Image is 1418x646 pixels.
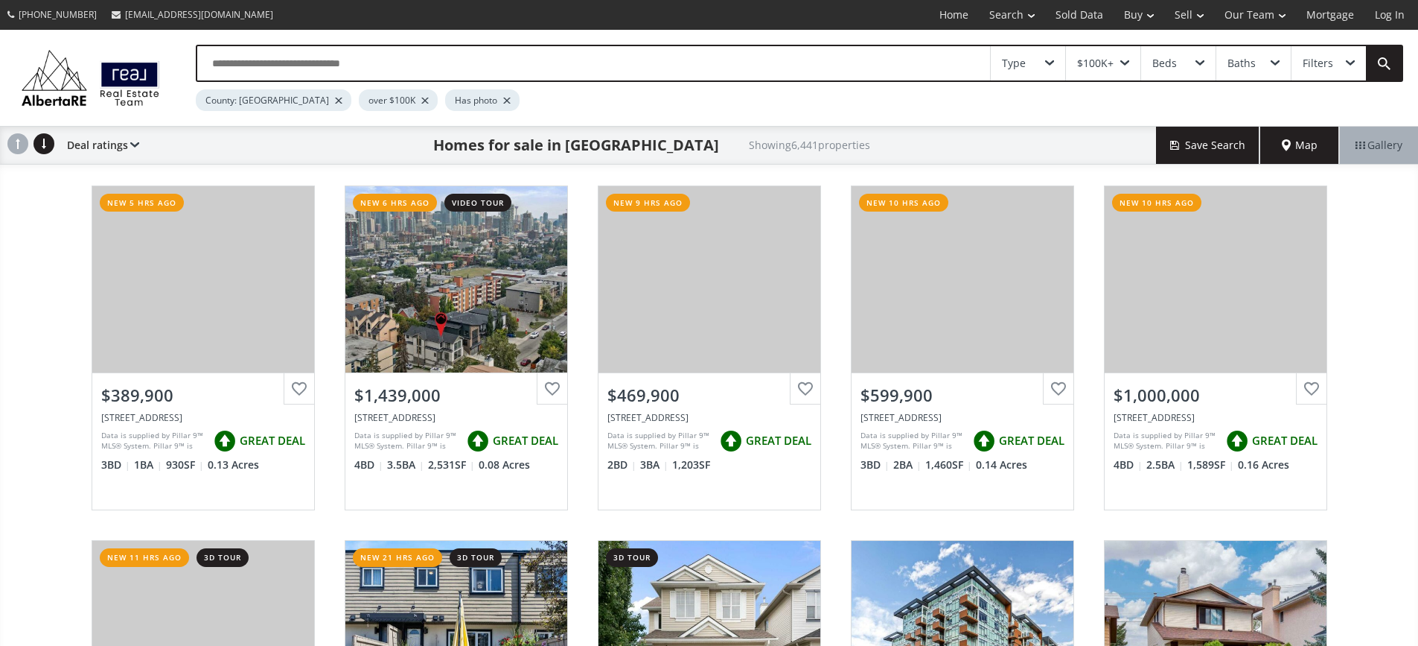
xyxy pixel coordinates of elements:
img: rating icon [716,426,746,456]
div: Data is supplied by Pillar 9™ MLS® System. Pillar 9™ is the owner of the copyright in its MLS® Sy... [860,430,965,452]
span: GREAT DEAL [1252,433,1318,449]
a: new 5 hrs ago$389,900[STREET_ADDRESS]Data is supplied by Pillar 9™ MLS® System. Pillar 9™ is the ... [77,171,330,525]
span: [EMAIL_ADDRESS][DOMAIN_NAME] [125,8,273,21]
div: $389,900 [101,384,305,407]
span: 0.14 Acres [976,457,1027,472]
div: Beds [1152,58,1177,69]
button: Save Search [1156,127,1260,164]
span: 1 BA [134,457,162,472]
a: new 6 hrs agovideo tour$1,439,000[STREET_ADDRESS]Data is supplied by Pillar 9™ MLS® System. Pilla... [330,171,583,525]
span: GREAT DEAL [999,433,1064,449]
span: GREAT DEAL [493,433,558,449]
div: 128 Huntwell Road NE, Calgary, AB T2K5S9 [101,411,305,424]
div: Type [1002,58,1026,69]
span: 2 BD [607,457,636,472]
a: new 10 hrs ago$599,900[STREET_ADDRESS]Data is supplied by Pillar 9™ MLS® System. Pillar 9™ is the... [836,171,1089,525]
div: over $100K [359,89,438,111]
div: $469,900 [607,384,811,407]
span: [PHONE_NUMBER] [19,8,97,21]
span: 2.5 BA [1146,457,1184,472]
span: 3 BA [640,457,668,472]
span: 3 BD [860,457,890,472]
span: 0.16 Acres [1238,457,1289,472]
span: 2,531 SF [428,457,475,472]
span: 0.13 Acres [208,457,259,472]
a: [EMAIL_ADDRESS][DOMAIN_NAME] [104,1,281,28]
span: Gallery [1355,138,1402,153]
img: rating icon [210,426,240,456]
div: Data is supplied by Pillar 9™ MLS® System. Pillar 9™ is the owner of the copyright in its MLS® Sy... [101,430,206,452]
div: 6424 Laurentian Way SW, Calgary, AB T3E 5N1 [1114,411,1318,424]
div: Baths [1227,58,1256,69]
span: GREAT DEAL [746,433,811,449]
a: new 10 hrs ago$1,000,000[STREET_ADDRESS]Data is supplied by Pillar 9™ MLS® System. Pillar 9™ is t... [1089,171,1342,525]
h1: Homes for sale in [GEOGRAPHIC_DATA] [433,135,719,156]
span: 0.08 Acres [479,457,530,472]
div: Has photo [445,89,520,111]
span: 4 BD [1114,457,1143,472]
div: 1516 22 Avenue SW, Calgary, AB T2T 0R5 [354,411,558,424]
span: 1,460 SF [925,457,972,472]
div: 514 Greenbriar Common NW, Calgary, AB T3B 6J3 [607,411,811,424]
span: 3.5 BA [387,457,424,472]
span: 2 BA [893,457,922,472]
span: GREAT DEAL [240,433,305,449]
div: Data is supplied by Pillar 9™ MLS® System. Pillar 9™ is the owner of the copyright in its MLS® Sy... [607,430,712,452]
h2: Showing 6,441 properties [749,139,870,151]
div: $1,000,000 [1114,384,1318,407]
a: new 9 hrs ago$469,900[STREET_ADDRESS]Data is supplied by Pillar 9™ MLS® System. Pillar 9™ is the ... [583,171,836,525]
div: $599,900 [860,384,1064,407]
img: rating icon [969,426,999,456]
span: 1,203 SF [672,457,710,472]
div: $1,439,000 [354,384,558,407]
span: Map [1282,138,1318,153]
div: Data is supplied by Pillar 9™ MLS® System. Pillar 9™ is the owner of the copyright in its MLS® Sy... [1114,430,1219,452]
img: rating icon [1222,426,1252,456]
img: Logo [15,46,166,110]
span: 4 BD [354,457,383,472]
div: 9408 Oakland Road SW, Calgary, AB T2V 4P5 [860,411,1064,424]
img: rating icon [463,426,493,456]
span: 1,589 SF [1187,457,1234,472]
div: County: [GEOGRAPHIC_DATA] [196,89,351,111]
div: Deal ratings [60,127,139,164]
span: 930 SF [166,457,204,472]
div: $100K+ [1077,58,1114,69]
span: 3 BD [101,457,130,472]
div: Gallery [1339,127,1418,164]
div: Filters [1303,58,1333,69]
div: Data is supplied by Pillar 9™ MLS® System. Pillar 9™ is the owner of the copyright in its MLS® Sy... [354,430,459,452]
div: Map [1260,127,1339,164]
